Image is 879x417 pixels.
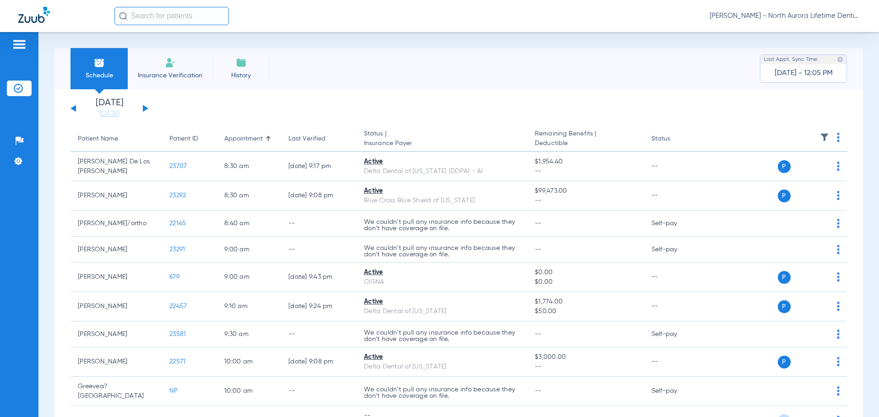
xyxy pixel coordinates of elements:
img: Schedule [94,57,105,68]
td: Self-pay [644,377,706,406]
img: group-dot-blue.svg [837,386,840,395]
span: 22457 [169,303,187,309]
td: [PERSON_NAME] De Los [PERSON_NAME] [71,152,162,181]
span: 23707 [169,163,187,169]
td: Self-pay [644,237,706,263]
span: -- [535,220,542,227]
span: P [778,356,791,368]
img: group-dot-blue.svg [837,357,840,366]
span: History [219,71,263,80]
span: Schedule [77,71,121,80]
td: -- [281,211,357,237]
td: 10:00 AM [217,377,281,406]
td: [PERSON_NAME] [71,292,162,321]
li: [DATE] [82,98,137,119]
span: -- [535,167,636,176]
th: Status [644,126,706,152]
a: [DATE] [82,109,137,119]
div: Blue Cross Blue Shield of [US_STATE] [364,196,520,206]
span: Last Appt. Sync Time: [764,55,819,64]
td: 9:10 AM [217,292,281,321]
td: 9:00 AM [217,263,281,292]
td: [DATE] 9:08 PM [281,181,357,211]
img: Manual Insurance Verification [165,57,176,68]
img: Search Icon [119,12,127,20]
td: 10:00 AM [217,347,281,377]
span: Deductible [535,139,636,148]
div: Active [364,157,520,167]
span: -- [535,388,542,394]
td: [PERSON_NAME] [71,263,162,292]
div: Patient ID [169,134,210,144]
td: [DATE] 9:43 PM [281,263,357,292]
td: -- [644,181,706,211]
div: Appointment [224,134,263,144]
div: Active [364,268,520,277]
div: Patient Name [78,134,155,144]
span: [DATE] - 12:05 PM [775,69,833,78]
td: Greevea? [GEOGRAPHIC_DATA] [71,377,162,406]
span: -- [535,196,636,206]
td: 9:30 AM [217,321,281,347]
td: 9:00 AM [217,237,281,263]
td: Self-pay [644,211,706,237]
div: Patient Name [78,134,118,144]
td: -- [644,347,706,377]
span: $0.00 [535,268,636,277]
p: We couldn’t pull any insurance info because they don’t have coverage on file. [364,245,520,258]
span: -- [535,362,636,372]
img: group-dot-blue.svg [837,219,840,228]
img: History [236,57,247,68]
img: group-dot-blue.svg [837,162,840,171]
td: -- [281,237,357,263]
td: -- [644,292,706,321]
span: 23581 [169,331,186,337]
p: We couldn’t pull any insurance info because they don’t have coverage on file. [364,386,520,399]
td: [PERSON_NAME] [71,237,162,263]
span: [PERSON_NAME] - North Aurora Lifetime Dentistry [710,11,861,21]
span: $1,774.00 [535,297,636,307]
td: -- [644,263,706,292]
td: 8:40 AM [217,211,281,237]
div: Patient ID [169,134,198,144]
span: Insurance Verification [135,71,206,80]
th: Status | [357,126,527,152]
span: 23292 [169,192,186,199]
img: group-dot-blue.svg [837,272,840,282]
td: 8:30 AM [217,181,281,211]
span: $99,473.00 [535,186,636,196]
img: Zuub Logo [18,7,50,23]
span: NP [169,388,178,394]
div: Appointment [224,134,274,144]
div: Active [364,297,520,307]
span: 23291 [169,246,185,253]
span: $3,000.00 [535,352,636,362]
img: group-dot-blue.svg [837,330,840,339]
span: 679 [169,274,179,280]
img: group-dot-blue.svg [837,245,840,254]
span: 22145 [169,220,186,227]
span: $1,954.40 [535,157,636,167]
td: [PERSON_NAME] [71,181,162,211]
span: P [778,190,791,202]
span: P [778,271,791,284]
img: group-dot-blue.svg [837,133,840,142]
input: Search for patients [114,7,229,25]
span: P [778,300,791,313]
div: Active [364,186,520,196]
div: Last Verified [288,134,349,144]
img: group-dot-blue.svg [837,302,840,311]
span: $50.00 [535,307,636,316]
td: -- [281,377,357,406]
td: -- [644,152,706,181]
div: Delta Dental of [US_STATE] (DDPA) - AI [364,167,520,176]
img: last sync help info [837,56,843,63]
span: Insurance Payer [364,139,520,148]
td: 8:30 AM [217,152,281,181]
th: Remaining Benefits | [527,126,644,152]
div: Delta Dental of [US_STATE] [364,307,520,316]
div: CIGNA [364,277,520,287]
span: $0.00 [535,277,636,287]
span: -- [535,331,542,337]
td: [PERSON_NAME]/ortho [71,211,162,237]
